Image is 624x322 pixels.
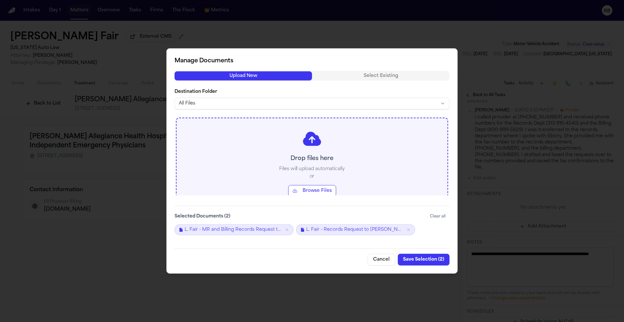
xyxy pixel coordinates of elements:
p: Files will upload automatically [279,166,345,172]
span: L. Fair - Records Request to [PERSON_NAME] Internal Medicine - [DATE] [306,227,404,233]
button: Clear all [426,211,449,222]
h2: Manage Documents [175,56,449,66]
span: L. Fair - MR and Billing Records Request to [PERSON_NAME] - [DATE] [185,227,282,233]
button: Save Selection (2) [398,254,449,266]
button: Browse Files [288,185,336,197]
button: Cancel [368,254,395,266]
button: Select Existing [312,71,449,80]
button: Remove L. Fair - Records Request to Henry Ford Internal Medicine - 9.30.25 [406,228,411,232]
button: Upload New [175,71,312,80]
p: Drop files here [291,154,333,163]
p: or [310,173,315,180]
button: Remove L. Fair - MR and Billing Records Request to Henry Ford - 9.30.25 [285,228,289,232]
label: Destination Folder [175,89,449,95]
label: Selected Documents ( 2 ) [175,213,230,220]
